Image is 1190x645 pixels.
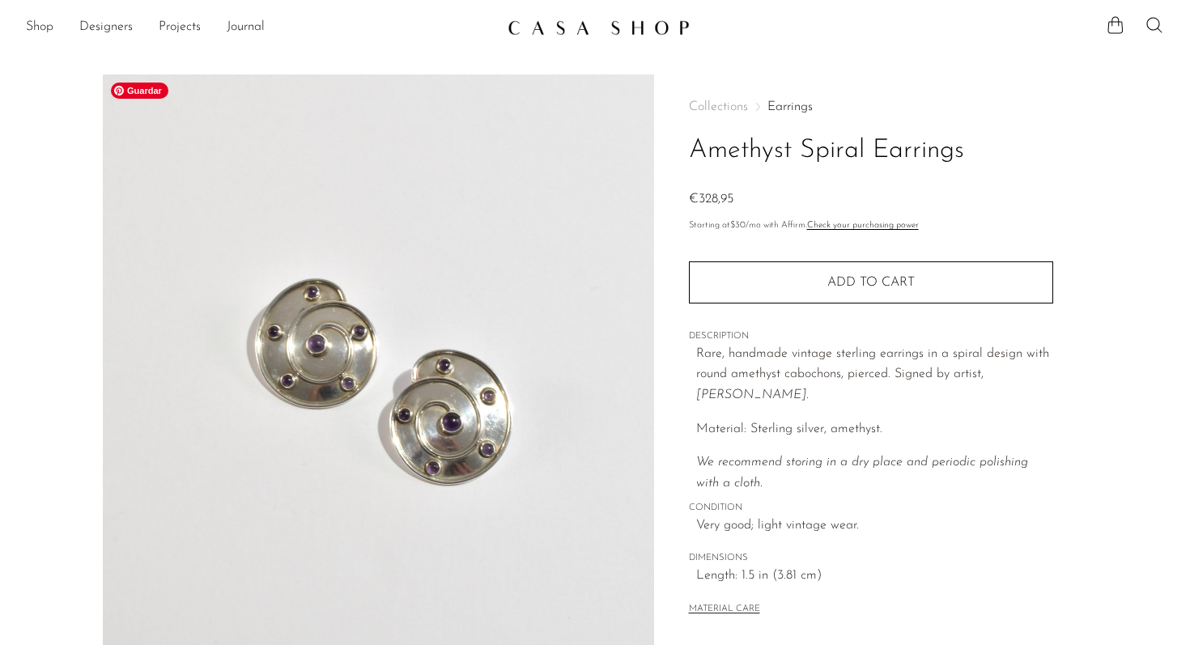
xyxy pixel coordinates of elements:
span: Add to cart [827,276,915,289]
a: Check your purchasing power - Learn more about Affirm Financing (opens in modal) [807,221,919,230]
span: €328,95 [689,193,733,206]
a: Designers [79,17,133,38]
em: [PERSON_NAME]. [696,388,809,401]
button: Add to cart [689,261,1053,303]
span: DIMENSIONS [689,551,1053,566]
button: MATERIAL CARE [689,604,760,616]
i: We recommend storing in a dry place and periodic polishing with a cloth. [696,456,1028,490]
h1: Amethyst Spiral Earrings [689,130,1053,172]
nav: Breadcrumbs [689,100,1053,113]
p: Rare, handmade vintage sterling earrings in a spiral design with round amethyst cabochons, pierce... [696,344,1053,406]
ul: NEW HEADER MENU [26,14,495,41]
span: Guardar [111,83,168,99]
span: CONDITION [689,501,1053,516]
span: Length: 1.5 in (3.81 cm) [696,566,1053,587]
span: Very good; light vintage wear. [696,516,1053,537]
a: Shop [26,17,53,38]
span: $30 [730,221,746,230]
p: Material: Sterling silver, amethyst. [696,419,1053,440]
a: Projects [159,17,201,38]
span: Collections [689,100,748,113]
a: Journal [227,17,265,38]
span: DESCRIPTION [689,329,1053,344]
p: Starting at /mo with Affirm. [689,219,1053,233]
nav: Desktop navigation [26,14,495,41]
a: Earrings [767,100,813,113]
